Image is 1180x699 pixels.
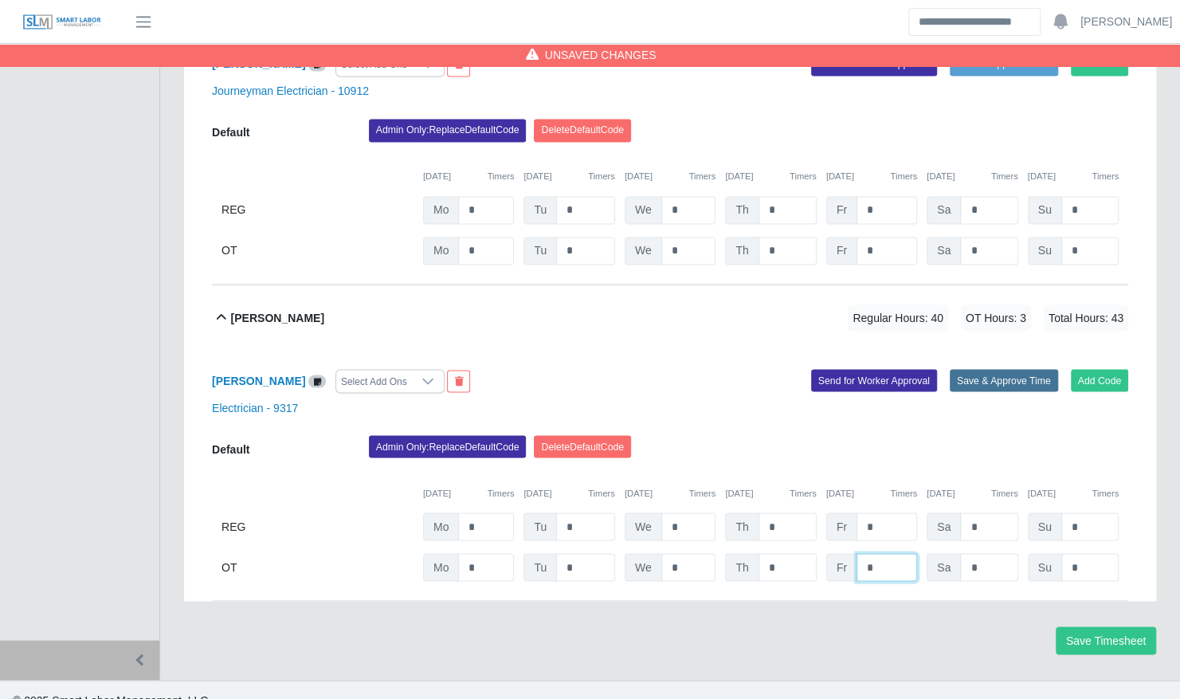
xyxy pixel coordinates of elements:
span: OT Hours: 3 [961,304,1031,331]
button: Timers [790,486,817,500]
span: Sa [927,196,961,224]
b: Default [212,126,249,139]
span: Su [1028,553,1062,581]
a: Electrician - 9317 [212,401,298,414]
span: Su [1028,196,1062,224]
div: [DATE] [625,486,715,500]
button: Timers [488,486,515,500]
div: [DATE] [927,486,1017,500]
div: [DATE] [423,170,514,183]
b: Default [212,442,249,455]
span: Sa [927,512,961,540]
div: [DATE] [523,486,614,500]
span: Tu [523,196,557,224]
div: OT [221,553,414,581]
span: Mo [423,237,459,265]
button: Timers [790,170,817,183]
div: [DATE] [826,170,917,183]
div: [DATE] [625,170,715,183]
div: REG [221,196,414,224]
span: Mo [423,196,459,224]
span: We [625,553,662,581]
button: DeleteDefaultCode [534,435,631,457]
div: [DATE] [725,486,816,500]
span: Th [725,237,759,265]
a: Journeyman Electrician - 10912 [212,84,369,97]
div: [DATE] [1028,170,1119,183]
a: [PERSON_NAME] [1080,14,1172,30]
span: We [625,237,662,265]
div: Select Add Ons [336,370,412,392]
button: [PERSON_NAME] Regular Hours: 40 OT Hours: 3 Total Hours: 43 [212,285,1128,350]
span: Unsaved Changes [545,47,657,63]
button: Timers [688,170,715,183]
div: REG [221,512,414,540]
span: Total Hours: 43 [1044,304,1128,331]
span: Fr [826,196,857,224]
button: Admin Only:ReplaceDefaultCode [369,435,527,457]
span: Sa [927,553,961,581]
a: View/Edit Notes [308,374,326,387]
button: Admin Only:ReplaceDefaultCode [369,119,527,141]
button: Timers [1092,486,1119,500]
button: Save & Approve Time [950,369,1058,391]
span: Mo [423,512,459,540]
button: Timers [688,486,715,500]
button: Timers [991,486,1018,500]
span: We [625,196,662,224]
button: DeleteDefaultCode [534,119,631,141]
button: Send for Worker Approval [811,369,937,391]
span: Su [1028,512,1062,540]
button: End Worker & Remove from the Timesheet [447,370,470,392]
span: Tu [523,553,557,581]
a: [PERSON_NAME] [212,374,305,387]
div: [DATE] [826,486,917,500]
button: Timers [588,486,615,500]
span: Fr [826,512,857,540]
button: Timers [1092,170,1119,183]
button: Add Code [1071,369,1129,391]
a: View/Edit Notes [308,57,326,70]
div: [DATE] [927,170,1017,183]
div: [DATE] [1028,486,1119,500]
button: Timers [890,486,917,500]
span: Tu [523,512,557,540]
span: Mo [423,553,459,581]
span: Fr [826,553,857,581]
span: We [625,512,662,540]
span: Th [725,196,759,224]
button: Timers [588,170,615,183]
span: Regular Hours: 40 [848,304,948,331]
span: Tu [523,237,557,265]
span: Sa [927,237,961,265]
button: Timers [890,170,917,183]
button: Save Timesheet [1056,626,1156,654]
button: Timers [488,170,515,183]
div: [DATE] [423,486,514,500]
b: [PERSON_NAME] [231,309,324,326]
div: [DATE] [523,170,614,183]
span: Th [725,512,759,540]
input: Search [908,8,1041,36]
button: Timers [991,170,1018,183]
div: OT [221,237,414,265]
span: Fr [826,237,857,265]
span: Th [725,553,759,581]
img: SLM Logo [22,14,102,31]
span: Su [1028,237,1062,265]
div: [DATE] [725,170,816,183]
